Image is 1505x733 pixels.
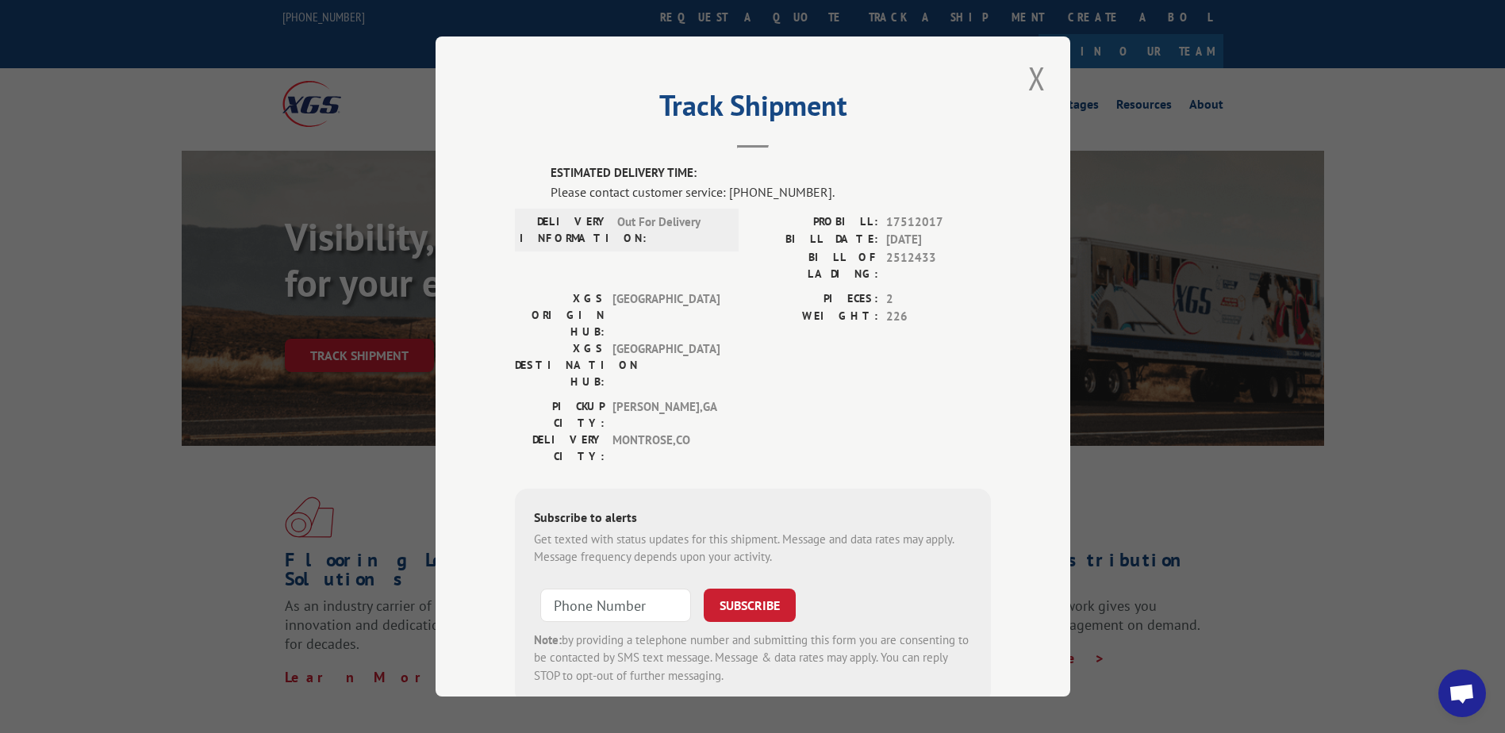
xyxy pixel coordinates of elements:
span: 2512433 [886,249,991,282]
label: DELIVERY INFORMATION: [520,213,609,247]
span: 17512017 [886,213,991,232]
label: PROBILL: [753,213,878,232]
div: Subscribe to alerts [534,508,972,531]
div: by providing a telephone number and submitting this form you are consenting to be contacted by SM... [534,631,972,685]
span: Out For Delivery [617,213,724,247]
div: Get texted with status updates for this shipment. Message and data rates may apply. Message frequ... [534,531,972,566]
span: [PERSON_NAME] , GA [612,398,720,432]
span: [GEOGRAPHIC_DATA] [612,290,720,340]
span: MONTROSE , CO [612,432,720,465]
label: PIECES: [753,290,878,309]
button: Close modal [1023,56,1050,100]
span: 226 [886,308,991,326]
label: XGS ORIGIN HUB: [515,290,605,340]
h2: Track Shipment [515,94,991,125]
span: [DATE] [886,231,991,249]
a: Open chat [1438,670,1486,717]
span: 2 [886,290,991,309]
button: SUBSCRIBE [704,589,796,622]
input: Phone Number [540,589,691,622]
strong: Note: [534,632,562,647]
div: Please contact customer service: [PHONE_NUMBER]. [551,182,991,201]
label: BILL DATE: [753,231,878,249]
label: XGS DESTINATION HUB: [515,340,605,390]
label: ESTIMATED DELIVERY TIME: [551,164,991,182]
span: [GEOGRAPHIC_DATA] [612,340,720,390]
label: DELIVERY CITY: [515,432,605,465]
label: BILL OF LADING: [753,249,878,282]
label: PICKUP CITY: [515,398,605,432]
label: WEIGHT: [753,308,878,326]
